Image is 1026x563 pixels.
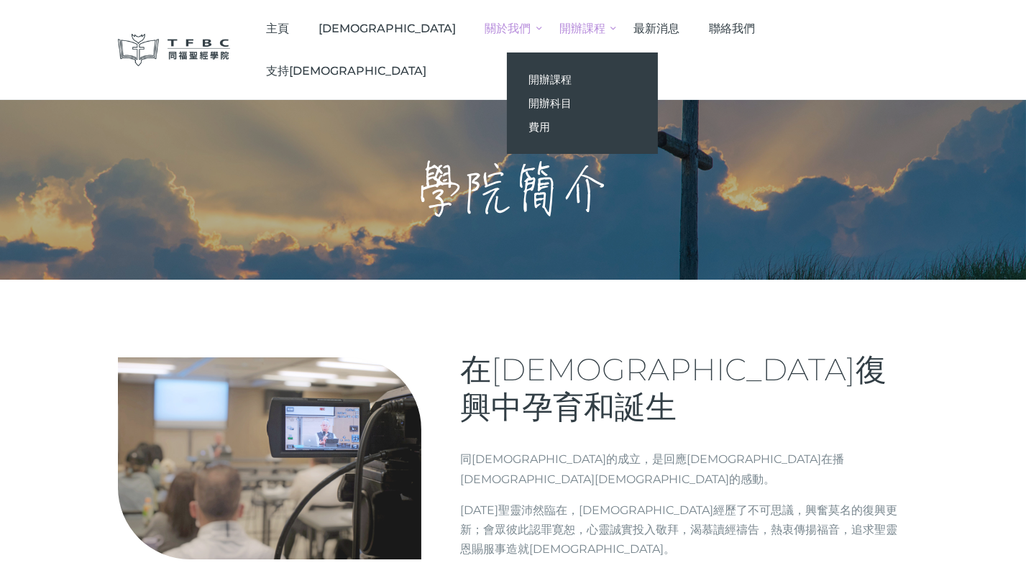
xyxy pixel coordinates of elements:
h1: 學院簡介 [417,159,610,221]
span: 在[DEMOGRAPHIC_DATA]復興中孕育和誕生 [461,351,887,425]
span: 主頁 [266,22,289,35]
a: [DEMOGRAPHIC_DATA] [304,7,471,50]
a: 支持[DEMOGRAPHIC_DATA] [252,50,441,92]
span: [DEMOGRAPHIC_DATA] [319,22,456,35]
a: 主頁 [252,7,304,50]
a: 費用 [507,115,658,139]
img: 同福聖經學院 TFBC [118,34,230,66]
span: 關於我們 [485,22,531,35]
p: [DATE]聖靈沛然臨在，[DEMOGRAPHIC_DATA]經歷了不可思議，興奮莫名的復興更新；會眾彼此認罪寛恕，心靈誠實投入敬拜，渴慕讀經禱告，熱衷傳揚福音，追求聖靈恩賜服事造就[DEMOG... [461,500,902,559]
a: 最新消息 [619,7,695,50]
span: 支持[DEMOGRAPHIC_DATA] [266,64,426,78]
span: 聯絡我們 [709,22,755,35]
span: 開辦課程 [528,73,572,86]
a: 開辦科目 [507,91,658,115]
a: 關於我們 [470,7,545,50]
span: 費用 [528,120,550,134]
a: 開辦課程 [507,68,658,91]
span: 開辦科目 [528,96,572,110]
p: 同[DEMOGRAPHIC_DATA]的成立，是回應[DEMOGRAPHIC_DATA]在播[DEMOGRAPHIC_DATA][DEMOGRAPHIC_DATA]的感動。 [461,449,902,488]
a: 開辦課程 [545,7,620,50]
span: 開辦課程 [559,22,605,35]
span: 最新消息 [633,22,679,35]
a: 聯絡我們 [695,7,770,50]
